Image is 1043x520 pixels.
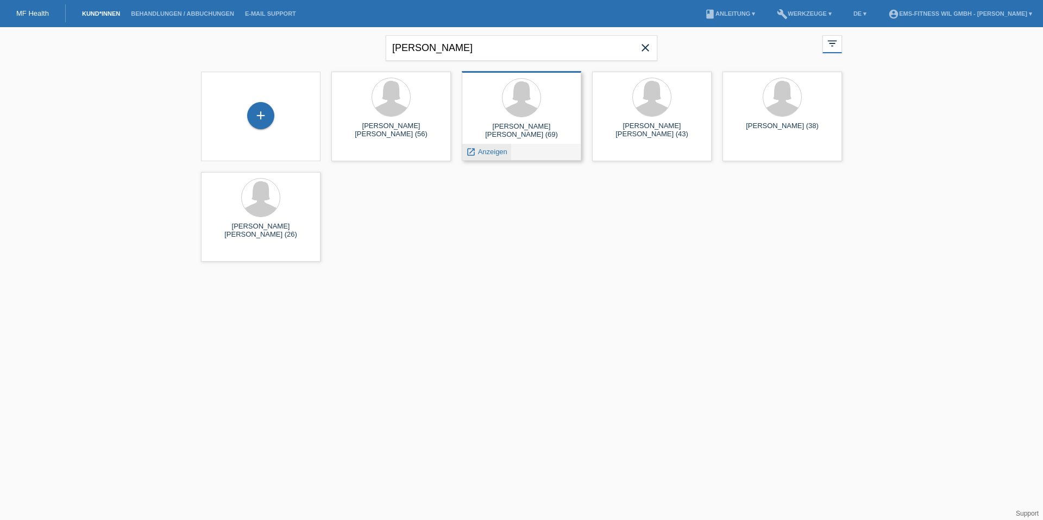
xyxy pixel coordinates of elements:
i: launch [466,147,476,157]
div: [PERSON_NAME] [PERSON_NAME] (69) [470,122,573,139]
i: close [639,41,652,54]
div: [PERSON_NAME] [PERSON_NAME] (56) [340,122,442,139]
a: DE ▾ [848,10,872,17]
span: Anzeigen [478,148,507,156]
div: [PERSON_NAME] (38) [731,122,833,139]
div: [PERSON_NAME] [PERSON_NAME] (43) [601,122,703,139]
a: E-Mail Support [240,10,301,17]
i: build [777,9,788,20]
i: book [705,9,715,20]
input: Suche... [386,35,657,61]
div: Kund*in hinzufügen [248,106,274,125]
a: MF Health [16,9,49,17]
i: account_circle [888,9,899,20]
a: Behandlungen / Abbuchungen [125,10,240,17]
a: launch Anzeigen [466,148,507,156]
a: Kund*innen [77,10,125,17]
a: buildWerkzeuge ▾ [771,10,837,17]
a: account_circleEMS-Fitness Wil GmbH - [PERSON_NAME] ▾ [883,10,1038,17]
div: [PERSON_NAME] [PERSON_NAME] (26) [210,222,312,239]
a: Support [1016,510,1039,517]
i: filter_list [826,37,838,49]
a: bookAnleitung ▾ [699,10,761,17]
